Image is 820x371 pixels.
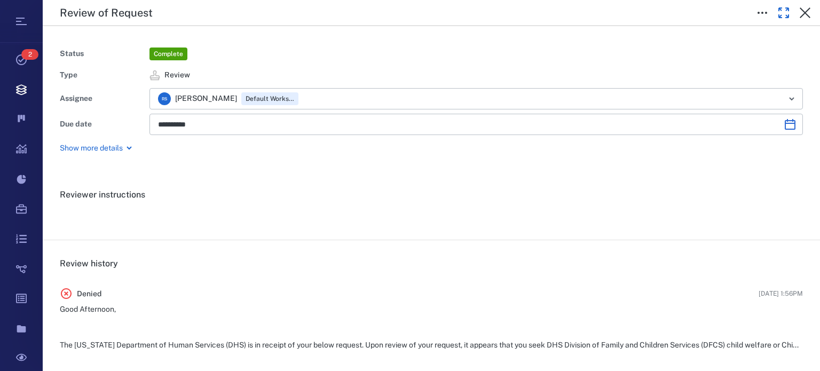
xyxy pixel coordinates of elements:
button: Toggle Fullscreen [773,2,794,23]
span: Help [24,7,46,17]
span: [PERSON_NAME] [175,93,237,104]
button: Toggle to Edit Boxes [752,2,773,23]
button: Open [784,91,799,106]
span: Complete [152,50,185,59]
h5: Review of Request [60,6,153,20]
span: Review [164,70,190,81]
span: [DATE] 1:56PM [759,289,803,298]
span: 2 [21,49,38,60]
div: Type [60,68,145,83]
h6: Review history [60,257,803,270]
span: . [60,211,62,221]
p: The [US_STATE] Department of Human Services (DHS) is in receipt of your below request. Upon revie... [60,340,803,351]
button: Choose date, selected date is Aug 21, 2025 [779,114,801,135]
button: Close [794,2,816,23]
p: Good Afternoon, [60,304,803,315]
span: Default Workspace [243,94,296,104]
p: Denied [77,289,101,299]
h6: Reviewer instructions [60,188,803,201]
div: R S [158,92,171,105]
div: Assignee [60,91,145,106]
div: Status [60,46,145,61]
p: Show more details [60,143,123,154]
div: Due date [60,117,145,132]
div: Denied[DATE] 1:56PMGood Afternoon, The [US_STATE] Department of Human Services (DHS) is in receip... [51,279,811,367]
